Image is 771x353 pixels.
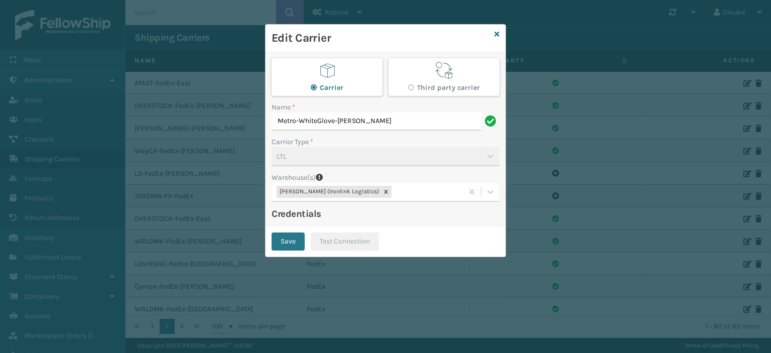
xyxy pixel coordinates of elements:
label: Third party carrier [408,83,480,92]
h4: Credentials [272,208,499,220]
button: Test Connection [311,232,379,251]
label: Warehouse(s) [272,172,316,183]
button: Save [272,232,305,251]
label: Name [272,102,295,112]
h3: Edit Carrier [272,31,490,46]
label: Carrier Type [272,137,313,147]
label: Carrier [311,83,343,92]
div: [PERSON_NAME] (Ironlink Logistics) [277,186,380,198]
